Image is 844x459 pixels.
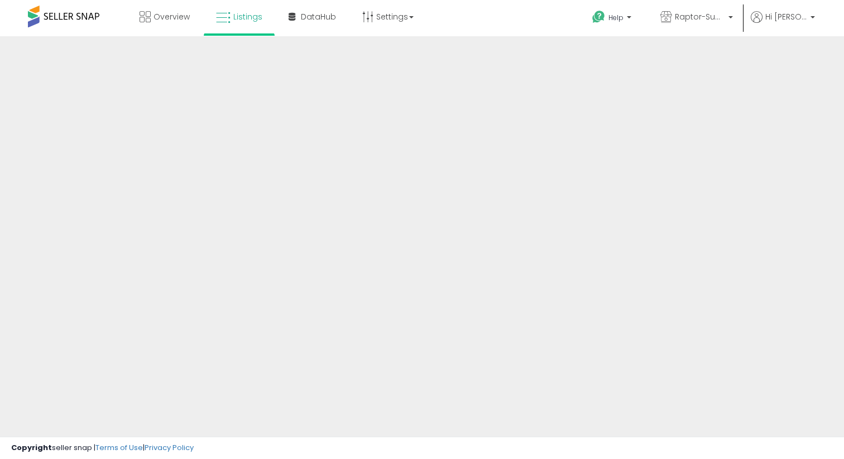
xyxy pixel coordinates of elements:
span: Help [608,13,624,22]
div: seller snap | | [11,443,194,453]
span: Raptor-Supply LLC [675,11,725,22]
a: Help [583,2,642,36]
span: DataHub [301,11,336,22]
span: Hi [PERSON_NAME] [765,11,807,22]
i: Get Help [592,10,606,24]
strong: Copyright [11,442,52,453]
span: Listings [233,11,262,22]
a: Hi [PERSON_NAME] [751,11,815,36]
a: Privacy Policy [145,442,194,453]
span: Overview [154,11,190,22]
a: Terms of Use [95,442,143,453]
